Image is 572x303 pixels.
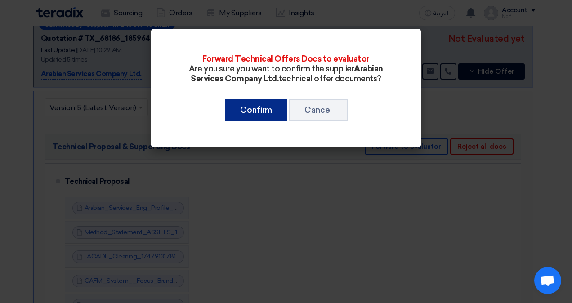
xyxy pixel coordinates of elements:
span: Are you sure you want to confirm the supplier technical offer documents? [189,64,383,84]
b: Arabian Services Company Ltd. [191,64,383,84]
button: Cancel [289,99,348,121]
button: Confirm [225,99,287,121]
div: Open chat [534,267,561,294]
span: Forward Technical Offers Docs to evaluator [202,54,370,64]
